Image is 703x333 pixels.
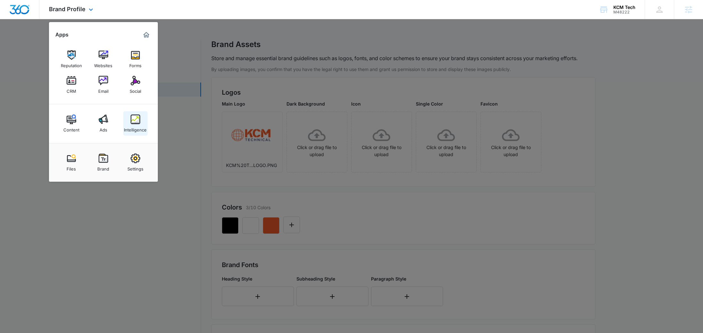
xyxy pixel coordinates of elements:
[59,47,84,71] a: Reputation
[61,60,82,68] div: Reputation
[63,124,79,132] div: Content
[613,10,635,14] div: account id
[130,85,141,94] div: Social
[67,163,76,171] div: Files
[49,6,85,12] span: Brand Profile
[123,47,148,71] a: Forms
[91,111,116,136] a: Ads
[123,150,148,175] a: Settings
[91,73,116,97] a: Email
[91,47,116,71] a: Websites
[94,60,112,68] div: Websites
[67,85,76,94] div: CRM
[124,124,147,132] div: Intelligence
[97,163,109,171] div: Brand
[141,30,151,40] a: Marketing 360® Dashboard
[98,85,109,94] div: Email
[91,150,116,175] a: Brand
[129,60,141,68] div: Forms
[55,32,69,38] h2: Apps
[59,111,84,136] a: Content
[59,73,84,97] a: CRM
[613,5,635,10] div: account name
[127,163,143,171] div: Settings
[59,150,84,175] a: Files
[100,124,107,132] div: Ads
[123,73,148,97] a: Social
[123,111,148,136] a: Intelligence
